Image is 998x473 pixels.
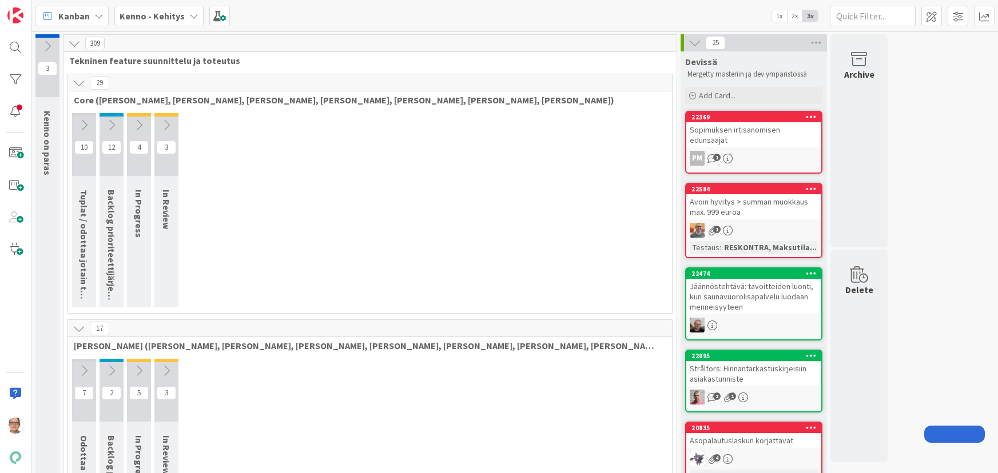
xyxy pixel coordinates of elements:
span: 1 [713,226,721,233]
p: Mergetty masteriin ja dev ympäristössä [687,70,820,79]
a: 22095Strålfors: Hinnantarkastuskirjeisiin asiakastunnisteHJ [685,350,822,412]
span: Tekninen feature suunnittelu ja toteutus [69,55,662,66]
div: Jäännöstehtävä: tavoitteiden luonti, kun saunavuorolisäpalvelu luodaan menneisyyteen [686,279,821,314]
div: 22095 [686,351,821,361]
span: In Review [161,190,172,229]
div: Delete [845,283,873,296]
span: 5 [129,386,149,400]
span: Tuplat / odottaa jotain toista tikettiä [78,190,90,346]
img: LM [690,451,705,466]
b: Kenno - Kehitys [120,10,185,22]
div: Archive [844,67,874,81]
span: 10 [74,141,94,154]
a: 22474Jäännöstehtävä: tavoitteiden luonti, kun saunavuorolisäpalvelu luodaan menneisyyteenJH [685,267,822,340]
span: 3 [38,62,57,75]
span: 4 [713,454,721,462]
div: RESKONTRA, Maksutila... [721,241,820,254]
span: Kenno on paras [42,111,53,175]
div: 22474 [691,270,821,278]
div: Asopalautuslaskun korjattavat [686,433,821,448]
div: HJ [686,390,821,404]
span: 309 [85,37,105,50]
div: PM [690,151,705,166]
span: 29 [90,76,109,90]
span: 3x [802,10,818,22]
span: 17 [90,322,109,335]
div: 22369Sopimuksen irtisanomisen edunsaajat [686,112,821,147]
div: 22584Avoin hyvitys > summan muokkaus max. 999 euroa [686,184,821,219]
img: Visit kanbanzone.com [7,7,23,23]
img: JH [690,318,705,332]
div: 22095Strålfors: Hinnantarkastuskirjeisiin asiakastunniste [686,351,821,386]
span: 3 [157,386,176,400]
a: 22584Avoin hyvitys > summan muokkaus max. 999 euroaBNTestaus:RESKONTRA, Maksutila... [685,183,822,258]
div: 22095 [691,352,821,360]
span: Halti (Sebastian, VilleH, Riikka, Antti, MikkoV, PetriH, PetriM) [74,340,658,351]
span: Kanban [58,9,90,23]
span: Core (Pasi, Jussi, JaakkoHä, Jyri, Leo, MikkoK, Väinö) [74,94,658,106]
div: 20835Asopalautuslaskun korjattavat [686,423,821,448]
span: 3 [157,141,176,154]
div: Sopimuksen irtisanomisen edunsaajat [686,122,821,147]
div: Avoin hyvitys > summan muokkaus max. 999 euroa [686,194,821,219]
div: Strålfors: Hinnantarkastuskirjeisiin asiakastunniste [686,361,821,386]
div: 22584 [691,185,821,193]
div: 20835 [686,423,821,433]
span: 2x [787,10,802,22]
span: In Progress [133,190,145,238]
span: 1x [772,10,787,22]
div: 22474 [686,268,821,279]
div: JH [686,318,821,332]
span: Add Card... [699,90,735,101]
span: : [719,241,721,254]
div: 22369 [691,113,821,121]
span: Backlog prioriteettijärjestyksessä (core) [106,190,117,361]
span: 4 [129,141,149,154]
img: BN [690,223,705,238]
div: 22369 [686,112,821,122]
div: 22584 [686,184,821,194]
a: 22369Sopimuksen irtisanomisen edunsaajatPM [685,111,822,174]
input: Quick Filter... [830,6,916,26]
div: LM [686,451,821,466]
span: 1 [713,154,721,161]
span: 7 [74,386,94,400]
span: 2 [713,392,721,400]
span: 12 [102,141,121,154]
img: PK [7,418,23,434]
span: 1 [729,392,736,400]
div: 20835 [691,424,821,432]
div: 22474Jäännöstehtävä: tavoitteiden luonti, kun saunavuorolisäpalvelu luodaan menneisyyteen [686,268,821,314]
div: Testaus [690,241,719,254]
div: BN [686,223,821,238]
img: avatar [7,450,23,466]
span: 25 [706,36,725,50]
span: 2 [102,386,121,400]
div: PM [686,151,821,166]
img: HJ [690,390,705,404]
span: Devissä [685,56,717,67]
